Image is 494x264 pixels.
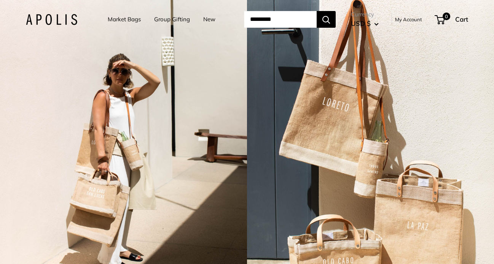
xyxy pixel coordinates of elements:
button: Search [317,11,336,28]
a: My Account [395,15,422,24]
span: 0 [443,13,450,20]
button: USD $ [351,17,379,30]
span: USD $ [351,19,371,27]
a: New [203,14,215,25]
a: Market Bags [108,14,141,25]
span: Cart [455,15,468,23]
a: 0 Cart [435,13,468,25]
a: Group Gifting [154,14,190,25]
img: Apolis [26,14,77,25]
input: Search... [244,11,317,28]
span: Currency [351,9,379,20]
